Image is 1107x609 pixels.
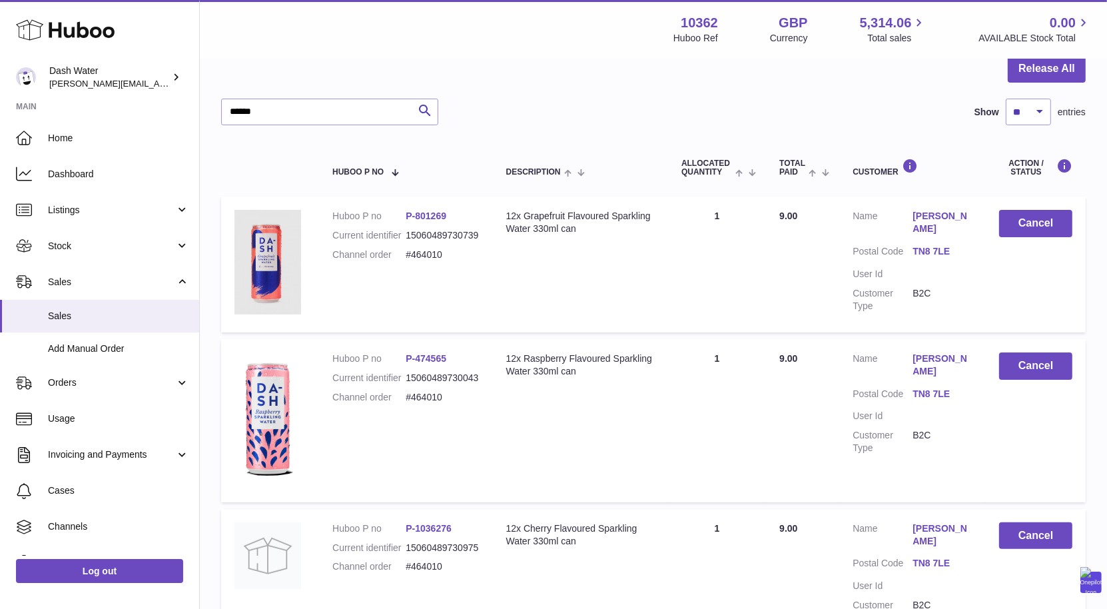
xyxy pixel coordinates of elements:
div: Customer [853,159,972,177]
dt: Current identifier [332,372,406,384]
dt: Customer Type [853,287,913,312]
dd: B2C [913,287,972,312]
span: ALLOCATED Quantity [681,159,732,177]
dt: Channel order [332,391,406,404]
a: 5,314.06 Total sales [860,14,927,45]
span: 9.00 [779,211,797,221]
dt: Channel order [332,560,406,573]
span: Listings [48,204,175,217]
a: [PERSON_NAME] [913,210,972,235]
div: Currency [770,32,808,45]
dt: Customer Type [853,429,913,454]
span: AVAILABLE Stock Total [978,32,1091,45]
dt: Postal Code [853,557,913,573]
dt: Channel order [332,249,406,261]
span: 9.00 [779,353,797,364]
strong: 10362 [681,14,718,32]
span: 9.00 [779,523,797,534]
span: [PERSON_NAME][EMAIL_ADDRESS][DOMAIN_NAME] [49,78,267,89]
dt: Huboo P no [332,352,406,365]
div: Action / Status [999,159,1072,177]
img: 103621724231836.png [234,210,301,314]
div: Huboo Ref [673,32,718,45]
img: james@dash-water.com [16,67,36,87]
div: Dash Water [49,65,169,90]
dt: Name [853,210,913,239]
a: [PERSON_NAME] [913,352,972,378]
dd: #464010 [406,560,479,573]
dt: Current identifier [332,229,406,242]
dt: Name [853,352,913,381]
span: Total paid [779,159,805,177]
button: Cancel [999,522,1072,550]
span: Huboo P no [332,168,384,177]
a: Log out [16,559,183,583]
div: 12x Grapefruit Flavoured Sparkling Water 330ml can [506,210,655,235]
a: 0.00 AVAILABLE Stock Total [978,14,1091,45]
span: Channels [48,520,189,533]
span: Stock [48,240,175,253]
dd: #464010 [406,391,479,404]
dd: #464010 [406,249,479,261]
dt: Current identifier [332,542,406,554]
a: [PERSON_NAME] [913,522,972,548]
span: Orders [48,376,175,389]
a: TN8 7LE [913,388,972,400]
dt: User Id [853,410,913,422]
dt: Postal Code [853,245,913,261]
dt: Huboo P no [332,522,406,535]
span: Invoicing and Payments [48,448,175,461]
dd: 15060489730975 [406,542,479,554]
a: P-474565 [406,353,446,364]
td: 1 [668,339,766,502]
dt: User Id [853,268,913,281]
span: Add Manual Order [48,342,189,355]
span: Usage [48,412,189,425]
span: entries [1058,106,1086,119]
a: P-1036276 [406,523,452,534]
span: Total sales [867,32,926,45]
span: Cases [48,484,189,497]
dd: 15060489730043 [406,372,479,384]
img: no-photo.jpg [234,522,301,589]
button: Cancel [999,352,1072,380]
span: Dashboard [48,168,189,181]
div: 12x Cherry Flavoured Sparkling Water 330ml can [506,522,655,548]
dd: B2C [913,429,972,454]
dt: Huboo P no [332,210,406,223]
dt: Name [853,522,913,551]
button: Release All [1008,55,1086,83]
div: 12x Raspberry Flavoured Sparkling Water 330ml can [506,352,655,378]
span: Sales [48,310,189,322]
img: 103621706197785.png [234,352,301,486]
button: Cancel [999,210,1072,237]
span: Sales [48,276,175,289]
a: P-801269 [406,211,446,221]
span: 0.00 [1050,14,1076,32]
dt: User Id [853,580,913,592]
a: TN8 7LE [913,557,972,570]
strong: GBP [779,14,807,32]
a: TN8 7LE [913,245,972,258]
dd: 15060489730739 [406,229,479,242]
td: 1 [668,197,766,332]
span: 5,314.06 [860,14,912,32]
label: Show [974,106,999,119]
span: Home [48,132,189,145]
span: Description [506,168,561,177]
dt: Postal Code [853,388,913,404]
